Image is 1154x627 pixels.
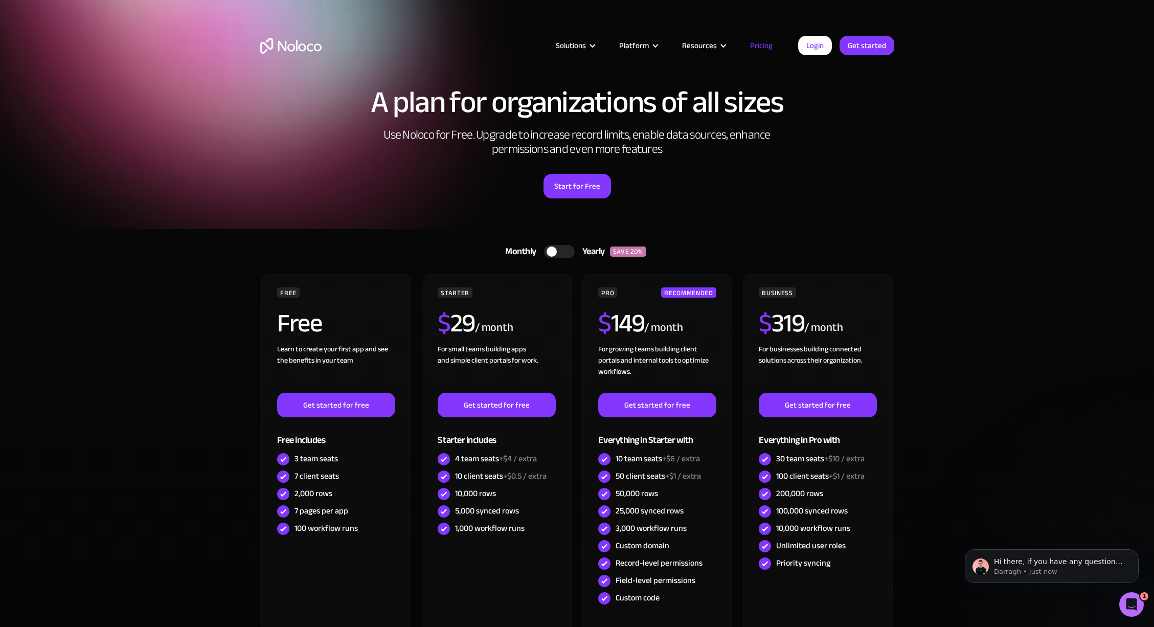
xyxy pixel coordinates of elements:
div: Resources [682,39,717,52]
a: Get started for free [277,393,395,417]
div: Monthly [492,244,544,259]
div: For small teams building apps and simple client portals for work. ‍ [438,344,555,393]
a: Get started for free [759,393,876,417]
div: FREE [277,287,300,298]
div: PRO [598,287,617,298]
div: 7 client seats [295,471,339,482]
a: Pricing [737,39,785,52]
div: 10,000 rows [455,488,496,499]
div: Starter includes [438,417,555,451]
a: Login [798,36,832,55]
span: $ [598,299,611,347]
div: 100 client seats [776,471,865,482]
div: Field-level permissions [616,575,695,586]
div: Free includes [277,417,395,451]
div: STARTER [438,287,472,298]
div: Solutions [556,39,586,52]
div: 30 team seats [776,453,865,464]
div: For growing teams building client portals and internal tools to optimize workflows. [598,344,716,393]
span: $ [438,299,450,347]
div: Everything in Starter with [598,417,716,451]
div: 100,000 synced rows [776,505,848,517]
iframe: Intercom live chat [1119,592,1144,617]
div: Unlimited user roles [776,540,846,551]
span: +$1 / extra [829,468,865,484]
h2: Free [277,310,322,336]
div: Solutions [543,39,606,52]
div: Platform [606,39,669,52]
div: / month [804,320,843,336]
span: 1 [1140,592,1148,600]
div: 5,000 synced rows [455,505,519,517]
h2: 29 [438,310,475,336]
div: 7 pages per app [295,505,348,517]
div: 50,000 rows [616,488,658,499]
div: BUSINESS [759,287,796,298]
div: 25,000 synced rows [616,505,684,517]
div: Learn to create your first app and see the benefits in your team ‍ [277,344,395,393]
span: $ [759,299,772,347]
div: For businesses building connected solutions across their organization. ‍ [759,344,876,393]
a: Get started [840,36,894,55]
div: 50 client seats [616,471,701,482]
a: home [260,38,322,54]
div: 200,000 rows [776,488,823,499]
a: Get started for free [438,393,555,417]
div: 10 team seats [616,453,700,464]
div: 2,000 rows [295,488,332,499]
div: Priority syncing [776,557,830,569]
a: Start for Free [544,174,611,198]
div: Yearly [575,244,610,259]
div: Record-level permissions [616,557,703,569]
div: 10,000 workflow runs [776,523,850,534]
div: 100 workflow runs [295,523,358,534]
div: Platform [619,39,649,52]
span: +$0.5 / extra [503,468,547,484]
h2: Use Noloco for Free. Upgrade to increase record limits, enable data sources, enhance permissions ... [373,128,782,156]
h1: A plan for organizations of all sizes [260,87,894,118]
div: Resources [669,39,737,52]
div: / month [644,320,683,336]
div: Everything in Pro with [759,417,876,451]
span: +$4 / extra [499,451,537,466]
span: +$1 / extra [665,468,701,484]
div: / month [475,320,513,336]
h2: 149 [598,310,644,336]
div: 1,000 workflow runs [455,523,525,534]
span: +$10 / extra [824,451,865,466]
div: Custom code [616,592,660,603]
div: SAVE 20% [610,247,646,257]
div: 4 team seats [455,453,537,464]
span: +$6 / extra [662,451,700,466]
h2: 319 [759,310,804,336]
iframe: Intercom notifications message [949,528,1154,599]
div: 10 client seats [455,471,547,482]
div: Custom domain [616,540,669,551]
div: 3,000 workflow runs [616,523,687,534]
div: 3 team seats [295,453,338,464]
div: RECOMMENDED [661,287,716,298]
a: Get started for free [598,393,716,417]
